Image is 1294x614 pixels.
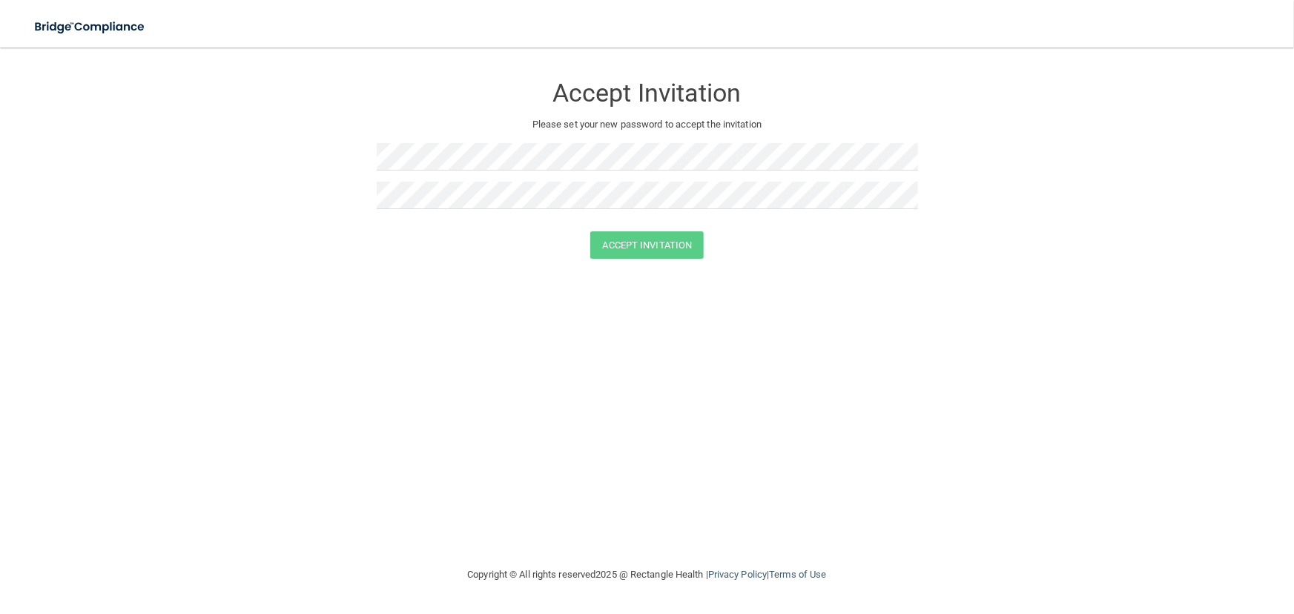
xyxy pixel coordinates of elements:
[377,79,918,107] h3: Accept Invitation
[590,231,704,259] button: Accept Invitation
[388,116,907,133] p: Please set your new password to accept the invitation
[769,569,826,580] a: Terms of Use
[22,12,159,42] img: bridge_compliance_login_screen.278c3ca4.svg
[708,569,767,580] a: Privacy Policy
[377,551,918,598] div: Copyright © All rights reserved 2025 @ Rectangle Health | |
